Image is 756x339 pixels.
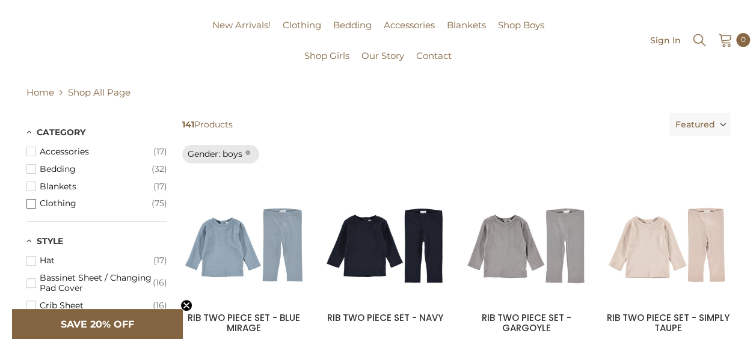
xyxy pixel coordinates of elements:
[741,33,746,46] span: 0
[153,182,167,192] span: (17)
[333,19,372,31] span: Bedding
[40,182,153,192] span: Blankets
[492,18,550,49] a: Shop Boys
[650,36,681,44] span: Sign In
[153,301,167,311] span: (16)
[206,18,277,49] a: New Arrivals!
[12,309,183,339] div: SAVE 20% OFFClose teaser
[40,198,152,209] span: Clothing
[327,311,443,324] a: RIB TWO PIECE SET - NAVY
[40,301,153,311] span: Crib Sheet
[152,164,167,174] span: (32)
[188,311,300,334] a: RIB TWO PIECE SET - BLUE MIRAGE
[298,49,355,79] a: Shop Girls
[650,35,681,44] a: Sign In
[410,49,458,79] a: Contact
[692,31,707,48] summary: Search
[26,297,167,314] button: Crib Sheet
[40,164,152,174] span: Bedding
[26,79,730,104] nav: breadcrumbs
[355,49,410,79] a: Our Story
[153,147,167,157] span: (17)
[37,236,63,246] span: Style
[327,18,378,49] a: Bedding
[416,50,452,61] span: Contact
[26,160,167,178] button: Bedding
[153,278,167,288] span: (16)
[37,127,85,138] span: Category
[152,198,167,209] span: (75)
[6,36,44,45] a: Pimalu
[441,18,492,49] a: Blankets
[378,18,441,49] a: Accessories
[447,19,486,31] span: Blankets
[61,319,134,330] span: SAVE 20% OFF
[607,311,730,334] a: RIB TWO PIECE SET - SIMPLY TAUPE
[26,269,167,297] button: Bassinet Sheet / Changing Pad Cover
[675,113,715,136] span: Featured
[277,18,327,49] a: Clothing
[153,255,167,266] span: (17)
[182,119,194,130] b: 141
[223,148,242,159] span: boys
[482,311,571,334] a: RIB TWO PIECE SET - GARGOYLE
[180,299,192,311] button: Close teaser
[283,19,321,31] span: Clothing
[26,195,167,212] button: Clothing
[212,19,271,31] span: New Arrivals!
[26,178,167,195] button: Blankets
[188,148,223,160] span: Gender
[304,50,349,61] span: Shop Girls
[384,19,435,31] span: Accessories
[669,113,730,136] label: Featured
[498,19,544,31] span: Shop Boys
[26,143,167,160] button: Accessories
[68,87,131,98] a: Shop All Page
[177,113,665,136] span: Products
[26,85,54,100] a: Home
[361,50,404,61] span: Our Story
[26,252,167,269] button: Hat
[40,255,153,266] span: Hat
[40,147,153,157] span: Accessories
[40,273,153,293] span: Bassinet Sheet / Changing Pad Cover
